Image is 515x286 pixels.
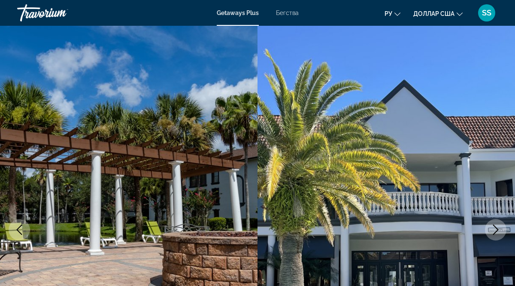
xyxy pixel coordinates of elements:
[413,7,463,20] button: Изменить валюту
[276,9,299,16] a: Бегства
[9,219,30,240] button: Previous image
[413,10,454,17] font: доллар США
[481,252,508,279] iframe: Кнопка для запуска окна сообщений
[217,9,259,16] a: Getaways Plus
[482,8,491,17] font: SS
[385,10,392,17] font: ру
[385,7,400,20] button: Изменить язык
[476,4,498,22] button: Меню пользователя
[485,219,506,240] button: Next image
[17,2,103,24] a: Травориум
